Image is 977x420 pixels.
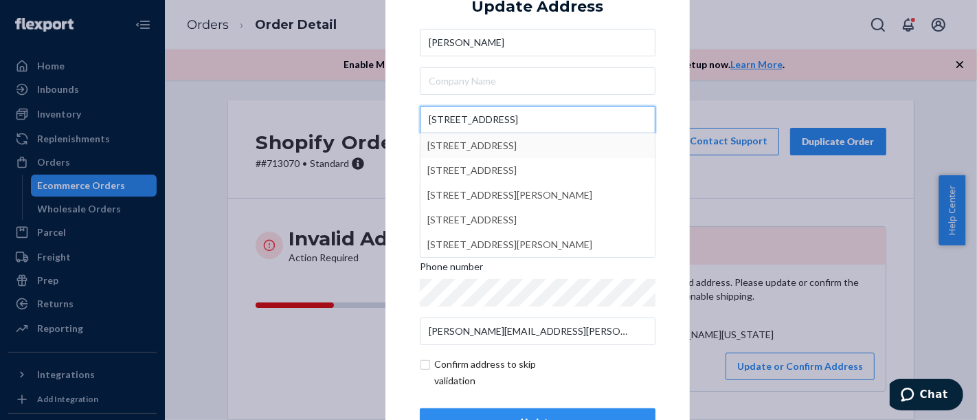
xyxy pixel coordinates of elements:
[420,260,483,279] span: Phone number
[420,106,655,133] input: [STREET_ADDRESS][STREET_ADDRESS][STREET_ADDRESS][PERSON_NAME][STREET_ADDRESS][STREET_ADDRESS][PER...
[890,379,963,413] iframe: Opens a widget where you can chat to one of our agents
[420,318,655,345] input: Email (Only Required for International)
[427,208,648,232] div: [STREET_ADDRESS]
[427,183,648,208] div: [STREET_ADDRESS][PERSON_NAME]
[420,67,655,95] input: Company Name
[427,232,648,257] div: [STREET_ADDRESS][PERSON_NAME]
[427,133,648,158] div: [STREET_ADDRESS]
[427,158,648,183] div: [STREET_ADDRESS]
[420,29,655,56] input: First & Last Name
